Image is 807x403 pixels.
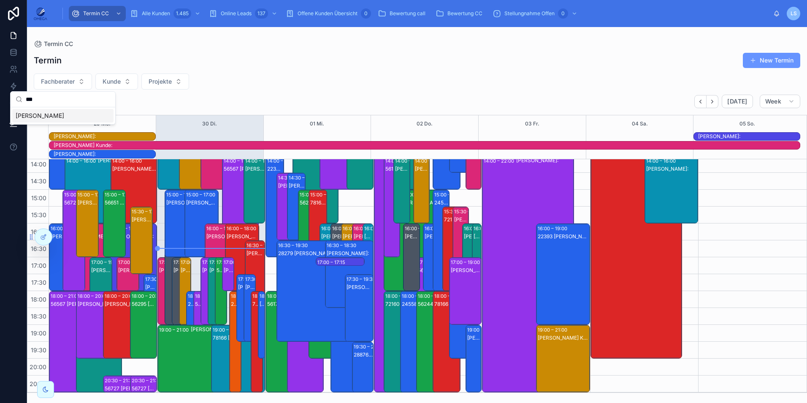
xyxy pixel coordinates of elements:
[158,325,249,392] div: 19:00 – 21:00[PERSON_NAME]:
[472,224,481,291] div: 16:00 – 18:00[PERSON_NAME] Kunde:
[111,156,157,223] div: 14:00 – 16:00[PERSON_NAME] Kunde:
[78,292,110,300] div: 18:00 – 20:00
[352,342,373,392] div: 19:30 – 21:0028876 [PERSON_NAME]:[PERSON_NAME]
[433,6,488,21] a: Bewertung CC
[278,182,294,189] div: [PERSON_NAME]:
[289,182,304,189] div: [PERSON_NAME]:
[83,10,109,17] span: Termin CC
[105,191,136,199] div: 15:00 – 17:00
[354,233,369,240] div: [PERSON_NAME] Kunde:
[76,342,122,392] div: 19:30 – 21:30[PERSON_NAME] Kunde:
[127,6,205,21] a: Alle Kunden1.485
[267,166,283,172] div: 22393 [PERSON_NAME]:[PERSON_NAME]
[331,325,367,392] div: 19:00 – 21:00[PERSON_NAME]:
[298,190,316,291] div: 15:00 – 18:0056235 [PERSON_NAME]:[PERSON_NAME]
[316,258,364,266] div: 17:00 – 17:15
[277,241,359,341] div: 16:30 – 19:3028279 [PERSON_NAME]:[PERSON_NAME]
[246,250,264,257] div: [PERSON_NAME] Kunde:
[227,224,258,233] div: 16:00 – 18:00
[159,326,191,334] div: 19:00 – 21:00
[474,224,505,233] div: 16:00 – 18:00
[352,224,370,291] div: 16:00 – 18:00[PERSON_NAME] Kunde:
[188,301,198,308] div: 22395 Farshad [PERSON_NAME]:[PERSON_NAME]
[186,191,217,199] div: 15:00 – 17:00
[450,258,481,324] div: 17:00 – 19:00[PERSON_NAME]:
[191,326,248,333] div: [PERSON_NAME]:
[354,224,385,233] div: 16:00 – 18:00
[231,301,241,308] div: 28325 [PERSON_NAME]:[PERSON_NAME]
[402,301,427,308] div: 24558 [PERSON_NAME]:Wiki [PERSON_NAME]
[727,98,747,105] span: [DATE]
[722,95,753,108] button: [DATE]
[538,335,589,341] div: [PERSON_NAME] Kunde:
[173,267,183,274] div: [PERSON_NAME]:
[384,291,411,392] div: 18:00 – 21:0072160 [PERSON_NAME] Kunde:[PERSON_NAME]
[95,74,138,90] button: Select Button
[258,291,265,358] div: 18:00 – 20:00[PERSON_NAME]:
[78,199,98,206] div: [PERSON_NAME] Kunde:
[34,74,92,90] button: Select Button
[451,267,481,274] div: [PERSON_NAME]:
[221,10,252,17] span: Online Leads
[385,157,417,165] div: 14:00 – 17:00
[363,224,373,257] div: 16:00 – 17:00[PERSON_NAME]:
[130,207,152,274] div: 15:30 – 17:30[PERSON_NAME] Kunde:
[141,74,189,90] button: Select Button
[165,190,198,257] div: 15:00 – 17:00[PERSON_NAME]:
[267,301,301,308] div: 56170 [PERSON_NAME]:[PERSON_NAME]
[103,77,121,86] span: Kunde
[267,157,298,165] div: 14:00 – 17:00
[165,224,176,324] div: 16:00 – 19:0097318 [PERSON_NAME] Kunde:[PERSON_NAME]
[98,157,142,164] div: [PERSON_NAME]:
[224,258,255,267] div: 17:00 – 18:00
[245,275,276,283] div: 17:30 – 19:30
[347,284,373,291] div: [PERSON_NAME]:
[434,199,448,206] div: 24558 [PERSON_NAME]:[PERSON_NAME]
[65,156,143,223] div: 14:00 – 16:00[PERSON_NAME]:
[44,40,73,48] span: Termin CC
[105,199,125,206] div: 56651 [PERSON_NAME]:[PERSON_NAME]
[293,123,338,223] div: 13:00 – 16:0079189 [PERSON_NAME]:[PERSON_NAME]
[130,291,157,358] div: 18:00 – 20:0056295 [PERSON_NAME]:[PERSON_NAME]
[244,156,265,223] div: 14:00 – 16:00[PERSON_NAME] Kunde:
[332,224,364,233] div: 16:00 – 18:00
[516,157,573,164] div: [PERSON_NAME]:
[16,112,64,120] span: [PERSON_NAME]
[395,166,409,172] div: [PERSON_NAME] Kunde:
[103,190,125,257] div: 15:00 – 17:0056651 [PERSON_NAME]:[PERSON_NAME]
[341,224,359,291] div: 16:00 – 18:00[PERSON_NAME] Kunde:
[321,233,337,240] div: [PERSON_NAME]:
[453,207,468,274] div: 15:30 – 17:30[PERSON_NAME] Kunde:
[385,301,411,308] div: 72160 [PERSON_NAME] Kunde:[PERSON_NAME]
[418,301,443,308] div: 56244 [PERSON_NAME]:[PERSON_NAME]
[252,292,284,300] div: 18:00 – 21:00
[49,291,95,392] div: 18:00 – 21:0056567 [PERSON_NAME]:[PERSON_NAME]
[791,10,797,17] span: LS
[451,258,482,267] div: 17:00 – 19:00
[739,115,755,132] button: 05 So.
[332,233,348,240] div: [PERSON_NAME]:
[34,54,62,66] h1: Termin
[743,53,800,68] a: New Termin
[117,258,139,291] div: 17:00 – 18:00[PERSON_NAME] Kunde:
[66,157,98,165] div: 14:00 – 16:00
[69,6,126,21] a: Termin CC
[417,291,444,392] div: 18:00 – 21:0056244 [PERSON_NAME]:[PERSON_NAME]
[464,233,478,240] div: [PERSON_NAME] Kunde:
[225,224,259,291] div: 16:00 – 18:00[PERSON_NAME] Kunde:
[76,190,98,257] div: 15:00 – 17:00[PERSON_NAME] Kunde:
[260,301,264,308] div: [PERSON_NAME]:
[132,207,163,216] div: 15:30 – 17:30
[433,291,460,392] div: 18:00 – 21:0078166 [PERSON_NAME] Kunde:[PERSON_NAME]
[325,241,373,308] div: 16:30 – 18:30[PERSON_NAME]:
[538,233,589,240] div: 22393 [PERSON_NAME]:[PERSON_NAME]
[645,156,698,223] div: 14:00 – 16:00[PERSON_NAME]:
[434,301,460,308] div: 78166 [PERSON_NAME] Kunde:[PERSON_NAME]
[525,115,539,132] button: 03 Fr.
[215,258,227,324] div: 17:00 – 19:0056759 [PERSON_NAME]:[PERSON_NAME]
[238,284,248,291] div: [PERSON_NAME]:
[142,10,170,17] span: Alle Kunden
[246,241,278,250] div: 16:30 – 18:30
[278,241,310,250] div: 16:30 – 19:30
